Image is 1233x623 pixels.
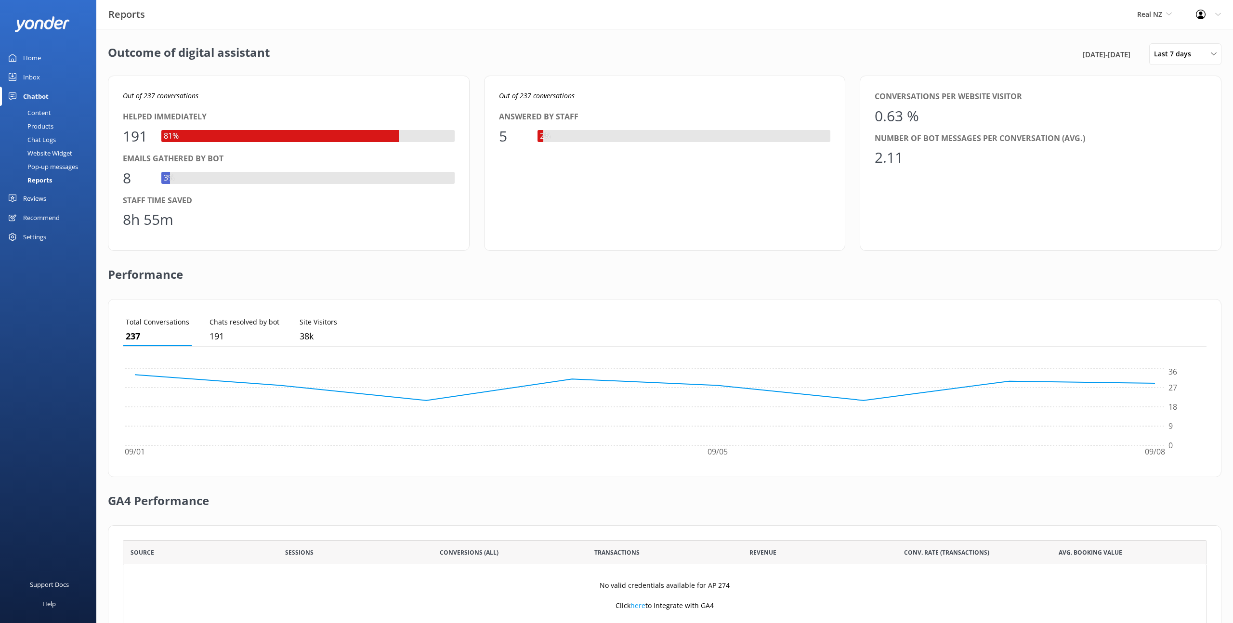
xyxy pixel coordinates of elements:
div: Staff time saved [123,195,455,207]
div: 191 [123,125,152,148]
div: Conversations per website visitor [875,91,1207,103]
div: 8h 55m [123,208,173,231]
p: 237 [126,329,189,343]
div: Chatbot [23,87,49,106]
h3: Reports [108,7,145,22]
span: Last 7 days [1154,49,1197,59]
span: [DATE] - [DATE] [1083,49,1130,60]
div: 81% [161,130,181,143]
div: Chat Logs [6,133,56,146]
div: Website Widget [6,146,72,160]
p: 37,529 [300,329,337,343]
p: No valid credentials available for AP 274 [600,580,730,591]
a: Products [6,119,96,133]
div: 5 [499,125,528,148]
span: Transactions [594,548,640,557]
tspan: 09/01 [125,447,145,457]
div: Emails gathered by bot [123,153,455,165]
span: Avg. Booking Value [1059,548,1122,557]
p: Total Conversations [126,317,189,327]
p: Chats resolved by bot [210,317,279,327]
h2: Performance [108,251,183,289]
div: Helped immediately [123,111,455,123]
div: 3% [161,172,177,184]
tspan: 09/05 [708,447,728,457]
div: Support Docs [30,575,69,594]
tspan: 18 [1168,402,1177,412]
div: Recommend [23,208,60,227]
p: Site Visitors [300,317,337,327]
a: Chat Logs [6,133,96,146]
div: 0.63 % [875,104,919,128]
a: Pop-up messages [6,160,96,173]
i: Out of 237 conversations [123,91,198,100]
a: Reports [6,173,96,187]
tspan: 0 [1168,440,1173,451]
span: Revenue [749,548,776,557]
div: Content [6,106,51,119]
tspan: 9 [1168,421,1173,431]
div: Number of bot messages per conversation (avg.) [875,132,1207,145]
p: Click to integrate with GA4 [616,600,714,611]
div: Answered by staff [499,111,831,123]
div: Inbox [23,67,40,87]
span: Sessions [285,548,314,557]
h2: Outcome of digital assistant [108,43,270,65]
div: Help [42,594,56,613]
div: Reviews [23,189,46,208]
span: Source [131,548,154,557]
div: Reports [6,173,52,187]
span: Real NZ [1137,10,1162,19]
tspan: 09/08 [1145,447,1165,457]
a: here [630,601,645,610]
div: 2.11 [875,146,904,169]
div: Pop-up messages [6,160,78,173]
i: Out of 237 conversations [499,91,575,100]
img: yonder-white-logo.png [14,16,70,32]
tspan: 36 [1168,367,1177,377]
div: Home [23,48,41,67]
a: Content [6,106,96,119]
h2: GA4 Performance [108,477,209,516]
tspan: 27 [1168,382,1177,393]
p: 191 [210,329,279,343]
span: Conv. Rate (Transactions) [904,548,989,557]
div: Settings [23,227,46,247]
a: Website Widget [6,146,96,160]
div: 8 [123,167,152,190]
div: 2% [538,130,553,143]
div: Products [6,119,53,133]
span: Conversions (All) [440,548,498,557]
